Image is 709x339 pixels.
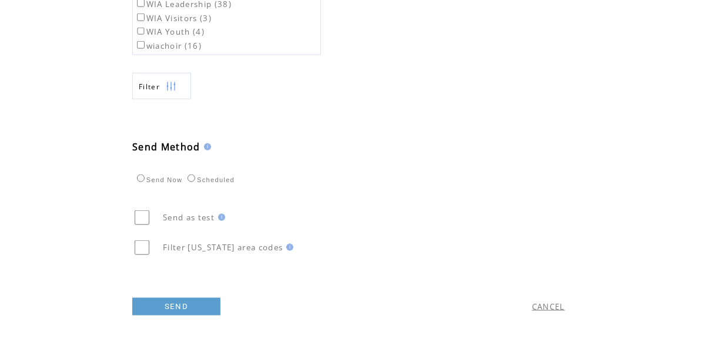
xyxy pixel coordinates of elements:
[188,174,195,182] input: Scheduled
[132,298,220,315] a: SEND
[215,214,225,221] img: help.gif
[200,143,211,150] img: help.gif
[132,73,191,99] a: Filter
[137,174,145,182] input: Send Now
[135,41,202,51] label: wiachoir (16)
[283,244,293,251] img: help.gif
[166,73,176,100] img: filters.png
[139,82,160,92] span: Show filters
[135,13,212,24] label: WIA Visitors (3)
[137,28,145,35] input: WIA Youth (4)
[134,176,182,183] label: Send Now
[163,242,283,253] span: Filter [US_STATE] area codes
[532,301,565,312] a: CANCEL
[137,14,145,21] input: WIA Visitors (3)
[135,26,205,37] label: WIA Youth (4)
[132,140,200,153] span: Send Method
[163,212,215,223] span: Send as test
[185,176,235,183] label: Scheduled
[137,41,145,49] input: wiachoir (16)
